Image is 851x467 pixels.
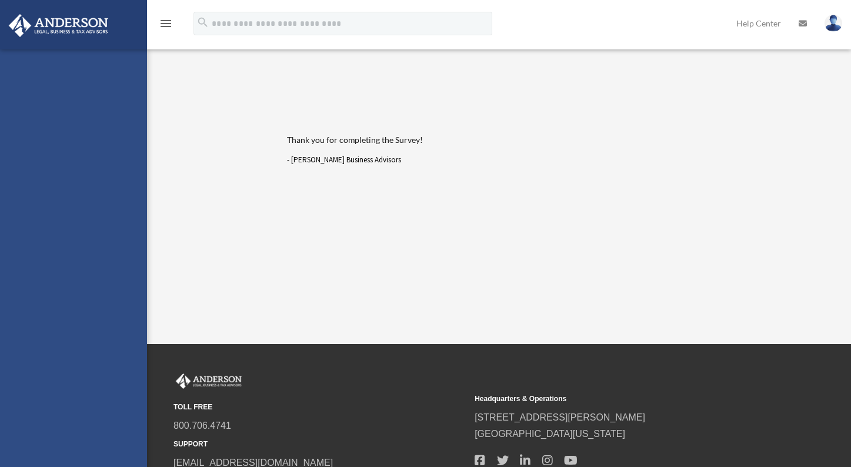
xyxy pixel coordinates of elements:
[196,16,209,29] i: search
[173,421,231,431] a: 800.706.4741
[475,412,645,422] a: [STREET_ADDRESS][PERSON_NAME]
[173,401,466,413] small: TOLL FREE
[173,438,466,451] small: SUPPORT
[287,154,725,167] p: - [PERSON_NAME] Business Advisors
[159,21,173,31] a: menu
[475,429,625,439] a: [GEOGRAPHIC_DATA][US_STATE]
[825,15,842,32] img: User Pic
[5,14,112,37] img: Anderson Advisors Platinum Portal
[159,16,173,31] i: menu
[173,373,244,389] img: Anderson Advisors Platinum Portal
[475,393,767,405] small: Headquarters & Operations
[287,134,725,146] h3: Thank you for completing the Survey!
